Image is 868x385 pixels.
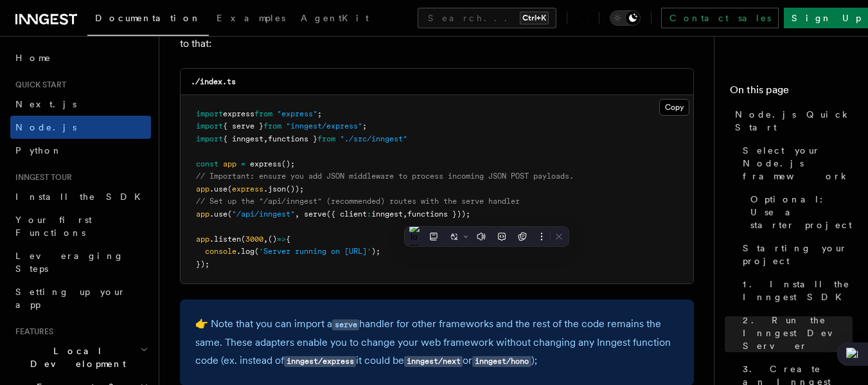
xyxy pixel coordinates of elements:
[195,315,678,370] p: 👉 Note that you can import a handler for other frameworks and the rest of the code remains the sa...
[227,184,232,193] span: (
[326,210,367,219] span: ({ client
[10,139,151,162] a: Python
[403,210,407,219] span: ,
[520,12,549,24] kbd: Ctrl+K
[743,242,853,267] span: Starting your project
[259,247,371,256] span: 'Server running on [URL]'
[738,237,853,273] a: Starting your project
[268,134,317,143] span: functions }
[10,208,151,244] a: Your first Functions
[95,13,201,23] span: Documentation
[15,215,92,238] span: Your first Functions
[10,327,53,337] span: Features
[205,247,236,256] span: console
[10,244,151,280] a: Leveraging Steps
[15,51,51,64] span: Home
[15,145,62,156] span: Python
[223,134,263,143] span: { inngest
[286,235,290,244] span: {
[196,159,218,168] span: const
[404,356,463,367] code: inngest/next
[295,210,299,219] span: ,
[196,134,223,143] span: import
[340,134,407,143] span: "./src/inngest"
[738,139,853,188] a: Select your Node.js framework
[196,121,223,130] span: import
[750,193,853,231] span: Optional: Use a starter project
[659,99,689,116] button: Copy
[277,109,317,118] span: "express"
[743,278,853,303] span: 1. Install the Inngest SDK
[317,109,322,118] span: ;
[15,99,76,109] span: Next.js
[317,134,335,143] span: from
[10,345,140,370] span: Local Development
[223,109,254,118] span: express
[735,108,853,134] span: Node.js Quick Start
[196,109,223,118] span: import
[250,159,281,168] span: express
[332,318,359,330] a: serve
[263,134,268,143] span: ,
[10,116,151,139] a: Node.js
[209,4,293,35] a: Examples
[362,121,367,130] span: ;
[196,197,520,206] span: // Set up the "/api/inngest" (recommended) routes with the serve handler
[245,235,263,244] span: 3000
[241,235,245,244] span: (
[223,159,236,168] span: app
[743,314,853,352] span: 2. Run the Inngest Dev Server
[241,159,245,168] span: =
[371,247,380,256] span: );
[730,103,853,139] a: Node.js Quick Start
[232,210,295,219] span: "/api/inngest"
[209,235,241,244] span: .listen
[610,10,641,26] button: Toggle dark mode
[254,109,272,118] span: from
[209,210,227,219] span: .use
[254,247,259,256] span: (
[15,251,124,274] span: Leveraging Steps
[10,46,151,69] a: Home
[196,184,209,193] span: app
[743,144,853,183] span: Select your Node.js framework
[281,159,295,168] span: ();
[745,188,853,237] a: Optional: Use a starter project
[304,210,326,219] span: serve
[87,4,209,36] a: Documentation
[268,235,277,244] span: ()
[196,235,209,244] span: app
[661,8,779,28] a: Contact sales
[196,172,574,181] span: // Important: ensure you add JSON middleware to process incoming JSON POST payloads.
[196,210,209,219] span: app
[10,185,151,208] a: Install the SDK
[10,339,151,375] button: Local Development
[263,235,268,244] span: ,
[10,93,151,116] a: Next.js
[10,80,66,90] span: Quick start
[293,4,376,35] a: AgentKit
[232,184,263,193] span: express
[227,210,232,219] span: (
[738,273,853,309] a: 1. Install the Inngest SDK
[407,210,470,219] span: functions }));
[209,184,227,193] span: .use
[472,356,531,367] code: inngest/hono
[738,309,853,357] a: 2. Run the Inngest Dev Server
[15,122,76,132] span: Node.js
[196,260,209,269] span: });
[730,82,853,103] h4: On this page
[236,247,254,256] span: .log
[371,210,403,219] span: inngest
[284,356,356,367] code: inngest/express
[223,121,263,130] span: { serve }
[418,8,556,28] button: Search...Ctrl+K
[15,287,126,310] span: Setting up your app
[10,280,151,316] a: Setting up your app
[301,13,369,23] span: AgentKit
[217,13,285,23] span: Examples
[15,192,148,202] span: Install the SDK
[332,319,359,330] code: serve
[263,121,281,130] span: from
[263,184,286,193] span: .json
